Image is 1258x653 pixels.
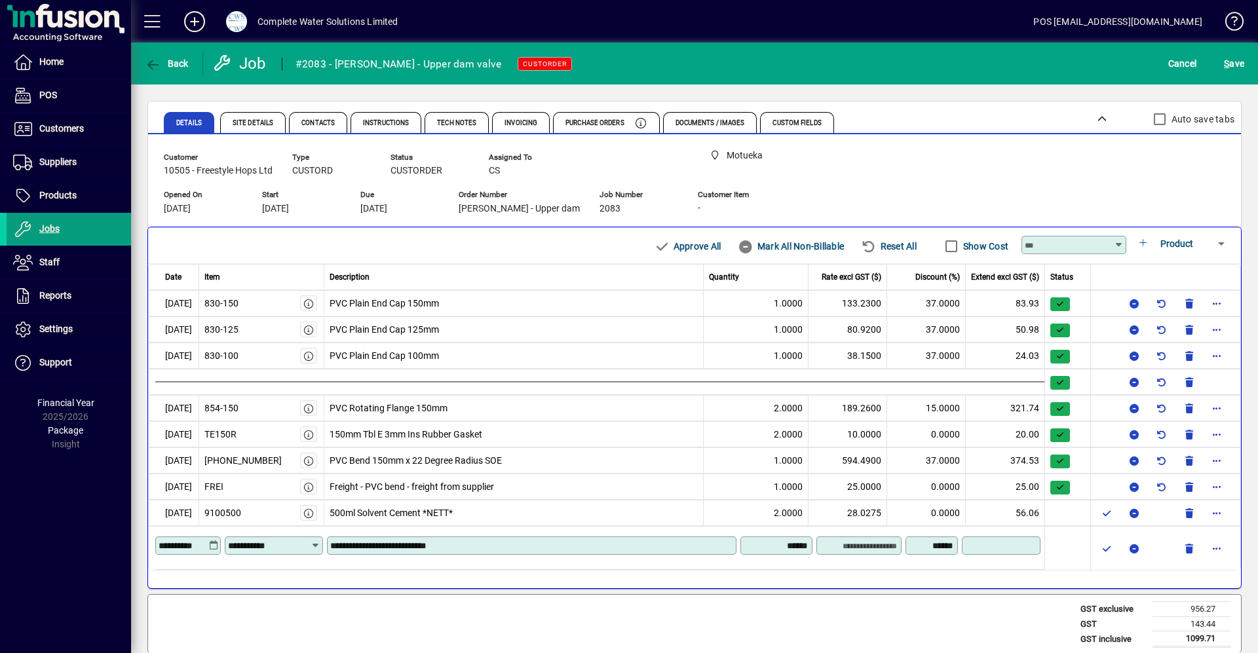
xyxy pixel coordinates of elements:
span: Motueka [704,147,790,164]
a: Suppliers [7,146,131,179]
span: Custom Fields [772,120,821,126]
button: Cancel [1165,52,1200,75]
td: 24.03 [966,343,1045,369]
a: Knowledge Base [1215,3,1242,45]
td: [DATE] [148,316,199,343]
a: Staff [7,246,131,279]
td: 50.98 [966,316,1045,343]
div: TE150R [204,428,237,441]
span: 1.0000 [774,454,803,468]
span: 1.0000 [774,480,803,494]
div: 9100500 [204,506,241,520]
span: Reset All [861,236,917,257]
td: 38.1500 [809,343,887,369]
td: 143.44 [1153,616,1231,631]
td: 25.0000 [809,474,887,500]
span: Instructions [363,120,409,126]
a: POS [7,79,131,112]
button: Save [1221,52,1248,75]
div: POS [EMAIL_ADDRESS][DOMAIN_NAME] [1033,11,1202,32]
td: [DATE] [148,290,199,316]
span: 2083 [600,204,620,214]
button: Profile [216,10,257,33]
td: 0.0000 [887,474,966,500]
td: [DATE] [148,500,199,526]
span: Motueka [727,149,763,162]
td: PVC Plain End Cap 100mm [324,343,704,369]
td: 10.0000 [809,421,887,447]
td: 374.53 [966,447,1045,474]
td: 37.0000 [887,316,966,343]
td: 28.0275 [809,500,887,526]
td: 321.74 [966,395,1045,421]
button: More options [1206,450,1227,471]
button: More options [1206,398,1227,419]
span: Home [39,56,64,67]
span: Customer Item [698,191,776,199]
button: Add [174,10,216,33]
td: PVC Plain End Cap 150mm [324,290,704,316]
td: 150mm Tbl E 3mm Ins Rubber Gasket [324,421,704,447]
span: Staff [39,257,60,267]
td: PVC Plain End Cap 125mm [324,316,704,343]
td: 56.06 [966,500,1045,526]
span: 2.0000 [774,506,803,520]
span: Documents / Images [676,120,745,126]
button: More options [1206,476,1227,497]
td: [DATE] [148,447,199,474]
span: Due [360,191,439,199]
td: 80.9200 [809,316,887,343]
button: Approve All [649,234,726,258]
span: 2.0000 [774,428,803,441]
button: Mark All Non-Billable [733,234,849,258]
td: 0.0000 [887,421,966,447]
div: Job [213,53,269,74]
td: PVC Bend 150mm x 22 Degree Radius SOE [324,447,704,474]
span: Products [39,190,77,200]
span: Invoicing [505,120,537,126]
td: PVC Rotating Flange 150mm [324,395,704,421]
span: CUSTORDER [523,60,567,68]
span: - [698,203,700,214]
a: Customers [7,113,131,145]
span: Item [204,271,220,283]
button: More options [1206,293,1227,314]
span: [DATE] [262,204,289,214]
span: Job Number [600,191,678,199]
td: 133.2300 [809,290,887,316]
div: 854-150 [204,401,238,415]
span: CUSTORDER [391,166,442,176]
td: 25.00 [966,474,1045,500]
span: Cancel [1168,53,1197,74]
td: 83.93 [966,290,1045,316]
td: GST inclusive [1074,631,1153,647]
span: 1.0000 [774,349,803,363]
a: Support [7,346,131,379]
span: [DATE] [164,204,191,214]
span: Type [292,153,371,162]
span: Customer [164,153,273,162]
span: Date [165,271,181,283]
button: More options [1206,424,1227,445]
td: 37.0000 [887,343,966,369]
span: Financial Year [37,398,94,408]
span: Settings [39,324,73,334]
span: Approve All [654,236,721,257]
span: Order Number [459,191,580,199]
a: Home [7,46,131,79]
span: Description [330,271,370,283]
span: Product [1160,238,1193,249]
td: GST exclusive [1074,602,1153,617]
span: S [1224,58,1229,69]
a: Settings [7,313,131,346]
span: Extend excl GST ($) [971,271,1039,283]
span: Site Details [233,120,273,126]
td: [DATE] [148,395,199,421]
span: Support [39,357,72,367]
span: CS [489,166,500,176]
span: ave [1224,53,1244,74]
div: FREI [204,480,223,494]
span: Status [391,153,469,162]
td: 15.0000 [887,395,966,421]
span: Reports [39,290,71,301]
